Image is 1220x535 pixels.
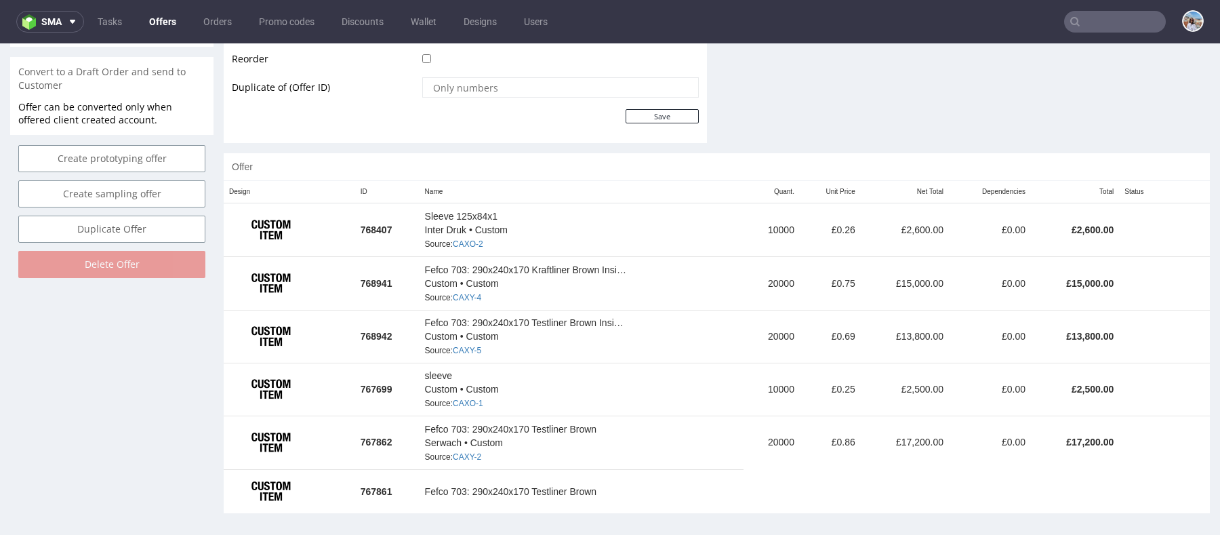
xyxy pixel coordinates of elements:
[425,302,482,312] span: Source:
[232,7,419,33] td: Reorder
[333,11,392,33] a: Discounts
[744,266,800,319] td: 20000
[18,102,205,129] a: Create prototyping offer
[420,138,744,160] th: Name
[425,325,738,367] div: Custom • Custom
[425,355,483,365] span: Source:
[425,196,483,205] span: Source:
[949,138,1031,160] th: Dependencies
[800,266,861,319] td: £0.69
[237,170,305,203] img: ico-item-custom-a8f9c3db6a5631ce2f509e228e8b95abde266dc4376634de7b166047de09ff05.png
[861,160,949,214] td: £2,600.00
[18,57,205,83] p: Offer can be converted only when offered client created account.
[425,220,628,233] span: Fefco 703: 290x240x170 Kraftliner Brown Inside and Outside
[16,11,84,33] button: sma
[1031,372,1119,425] td: £17,200.00
[361,340,392,351] strong: 767699
[237,276,305,310] img: ico-item-custom-a8f9c3db6a5631ce2f509e228e8b95abde266dc4376634de7b166047de09ff05.png
[425,378,738,420] div: Serwach • Custom
[455,11,505,33] a: Designs
[453,355,483,365] a: CAXO-1
[403,11,445,33] a: Wallet
[425,409,482,418] span: Source:
[425,273,628,286] span: Fefco 703: 290x240x170 Testliner Brown Inside and Kraftliner Brown Outside
[949,213,1031,266] td: £0.00
[1031,213,1119,266] td: £15,000.00
[432,35,689,54] input: Only numbers
[453,196,483,205] a: CAXO-2
[949,372,1031,425] td: £0.00
[861,138,949,160] th: Net Total
[861,266,949,319] td: £13,800.00
[1031,266,1119,319] td: £13,800.00
[425,272,738,314] div: Custom • Custom
[626,66,699,80] input: Save
[949,160,1031,214] td: £0.00
[800,319,861,372] td: £0.25
[232,118,253,129] span: Offer
[949,319,1031,372] td: £0.00
[516,11,556,33] a: Users
[800,213,861,266] td: £0.75
[361,181,392,192] strong: 768407
[425,218,738,260] div: Custom • Custom
[425,250,482,259] span: Source:
[361,443,392,454] strong: 767861
[251,11,323,33] a: Promo codes
[800,160,861,214] td: £0.26
[1031,160,1119,214] td: £2,600.00
[949,266,1031,319] td: £0.00
[195,11,240,33] a: Orders
[744,319,800,372] td: 10000
[1031,319,1119,372] td: £2,500.00
[224,138,355,160] th: Design
[744,138,800,160] th: Quant.
[744,160,800,214] td: 10000
[237,382,305,416] img: ico-item-custom-a8f9c3db6a5631ce2f509e228e8b95abde266dc4376634de7b166047de09ff05.png
[453,250,481,259] a: CAXY-4
[361,235,392,245] strong: 768941
[361,393,392,404] strong: 767862
[237,223,305,257] img: ico-item-custom-a8f9c3db6a5631ce2f509e228e8b95abde266dc4376634de7b166047de09ff05.png
[18,137,205,164] a: Create sampling offer
[361,288,392,298] strong: 768942
[425,325,452,339] span: sleeve
[237,329,305,363] img: ico-item-custom-a8f9c3db6a5631ce2f509e228e8b95abde266dc4376634de7b166047de09ff05.png
[744,372,800,425] td: 20000
[425,441,596,455] span: Fefco 703: 290x240x170 Testliner Brown
[425,165,738,207] div: Inter Druk • Custom
[744,213,800,266] td: 20000
[425,166,497,180] span: Sleeve 125x84x1
[10,14,213,56] div: Convert to a Draft Order and send to Customer
[800,372,861,425] td: £0.86
[1031,138,1119,160] th: Total
[453,302,481,312] a: CAXY-5
[425,379,596,393] span: Fefco 703: 290x240x170 Testliner Brown
[141,11,184,33] a: Offers
[232,33,419,64] td: Duplicate of (Offer ID)
[89,11,130,33] a: Tasks
[861,372,949,425] td: £17,200.00
[1119,138,1164,160] th: Status
[237,431,305,465] img: ico-item-custom-a8f9c3db6a5631ce2f509e228e8b95abde266dc4376634de7b166047de09ff05.png
[1183,12,1202,31] img: Marta Kozłowska
[861,319,949,372] td: £2,500.00
[800,138,861,160] th: Unit Price
[41,17,62,26] span: sma
[355,138,420,160] th: ID
[861,213,949,266] td: £15,000.00
[22,14,41,30] img: logo
[453,409,481,418] a: CAXY-2
[18,172,205,199] a: Duplicate Offer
